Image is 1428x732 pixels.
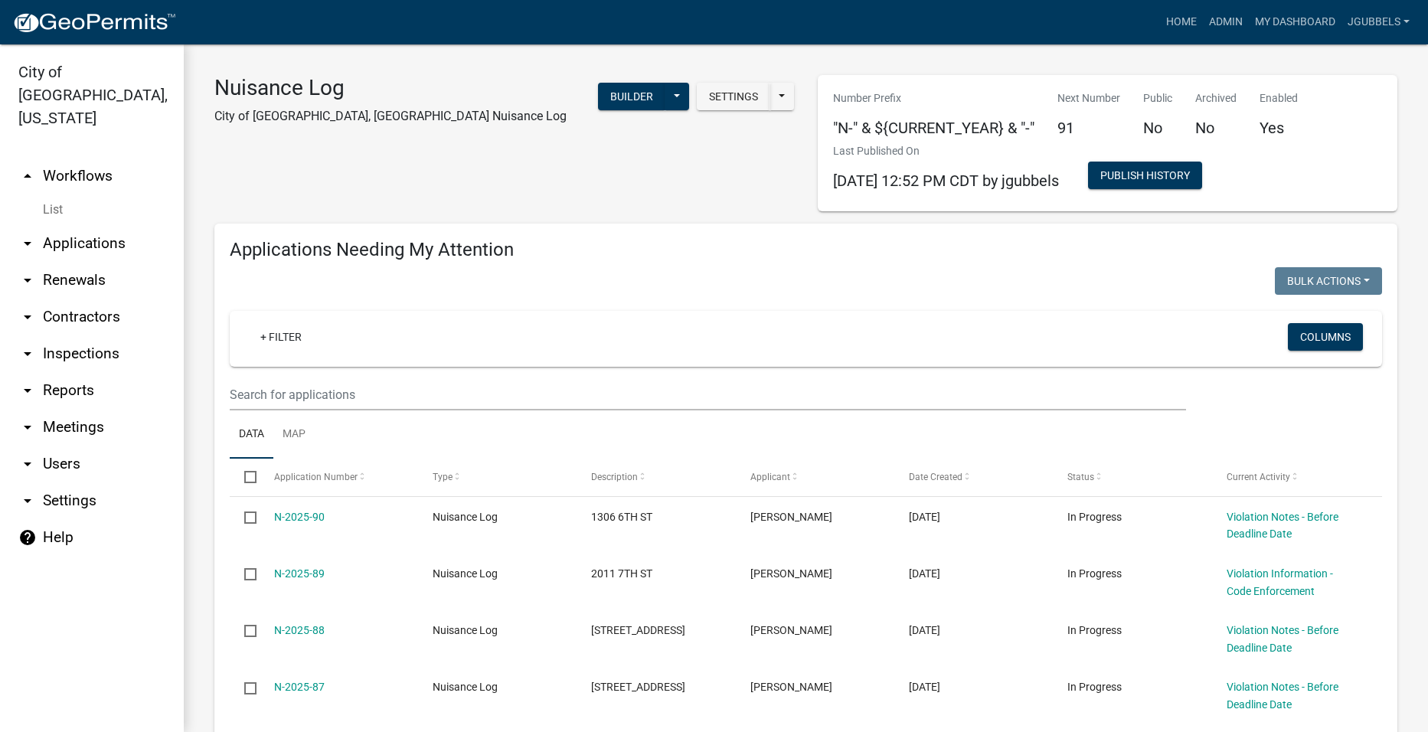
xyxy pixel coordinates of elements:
[1067,511,1122,523] span: In Progress
[1203,8,1249,37] a: Admin
[433,567,498,580] span: Nuisance Log
[1227,567,1333,597] a: Violation Information - Code Enforcement
[1227,681,1338,711] a: Violation Notes - Before Deadline Date
[1067,472,1094,482] span: Status
[433,624,498,636] span: Nuisance Log
[18,345,37,363] i: arrow_drop_down
[1067,624,1122,636] span: In Progress
[1088,171,1202,183] wm-modal-confirm: Workflow Publish History
[591,624,685,636] span: 602 9TH ST
[1067,567,1122,580] span: In Progress
[1143,90,1172,106] p: Public
[1057,119,1120,137] h5: 91
[418,459,577,495] datatable-header-cell: Type
[750,472,790,482] span: Applicant
[18,271,37,289] i: arrow_drop_down
[598,83,665,110] button: Builder
[833,90,1034,106] p: Number Prefix
[18,308,37,326] i: arrow_drop_down
[750,567,832,580] span: Jack Gubbels
[909,681,940,693] span: 09/09/2025
[1260,90,1298,106] p: Enabled
[1160,8,1203,37] a: Home
[1195,90,1237,106] p: Archived
[1341,8,1416,37] a: jgubbels
[18,528,37,547] i: help
[18,455,37,473] i: arrow_drop_down
[1288,323,1363,351] button: Columns
[1260,119,1298,137] h5: Yes
[833,119,1034,137] h5: "N-" & ${CURRENT_YEAR} & "-"
[1053,459,1211,495] datatable-header-cell: Status
[750,624,832,636] span: Jack Gubbels
[214,75,567,101] h3: Nuisance Log
[230,239,1382,261] h4: Applications Needing My Attention
[909,472,962,482] span: Date Created
[1275,267,1382,295] button: Bulk Actions
[18,381,37,400] i: arrow_drop_down
[591,681,685,693] span: 211 6TH ST
[274,567,325,580] a: N-2025-89
[274,624,325,636] a: N-2025-88
[1227,624,1338,654] a: Violation Notes - Before Deadline Date
[909,511,940,523] span: 09/16/2025
[1195,119,1237,137] h5: No
[248,323,314,351] a: + Filter
[18,234,37,253] i: arrow_drop_down
[274,511,325,523] a: N-2025-90
[433,472,453,482] span: Type
[1227,472,1290,482] span: Current Activity
[1143,119,1172,137] h5: No
[750,681,832,693] span: Jack Gubbels
[591,567,652,580] span: 2011 7TH ST
[1057,90,1120,106] p: Next Number
[230,410,273,459] a: Data
[433,511,498,523] span: Nuisance Log
[1088,162,1202,189] button: Publish History
[1212,459,1371,495] datatable-header-cell: Current Activity
[909,624,940,636] span: 09/15/2025
[433,681,498,693] span: Nuisance Log
[750,511,832,523] span: Jack Gubbels
[577,459,735,495] datatable-header-cell: Description
[214,107,567,126] p: City of [GEOGRAPHIC_DATA], [GEOGRAPHIC_DATA] Nuisance Log
[273,410,315,459] a: Map
[697,83,770,110] button: Settings
[1227,511,1338,541] a: Violation Notes - Before Deadline Date
[591,472,638,482] span: Description
[736,459,894,495] datatable-header-cell: Applicant
[230,379,1186,410] input: Search for applications
[274,681,325,693] a: N-2025-87
[1067,681,1122,693] span: In Progress
[274,472,358,482] span: Application Number
[591,511,652,523] span: 1306 6TH ST
[894,459,1053,495] datatable-header-cell: Date Created
[833,172,1059,190] span: [DATE] 12:52 PM CDT by jgubbels
[230,459,259,495] datatable-header-cell: Select
[18,167,37,185] i: arrow_drop_up
[259,459,417,495] datatable-header-cell: Application Number
[18,492,37,510] i: arrow_drop_down
[1249,8,1341,37] a: My Dashboard
[18,418,37,436] i: arrow_drop_down
[833,143,1059,159] p: Last Published On
[909,567,940,580] span: 09/16/2025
